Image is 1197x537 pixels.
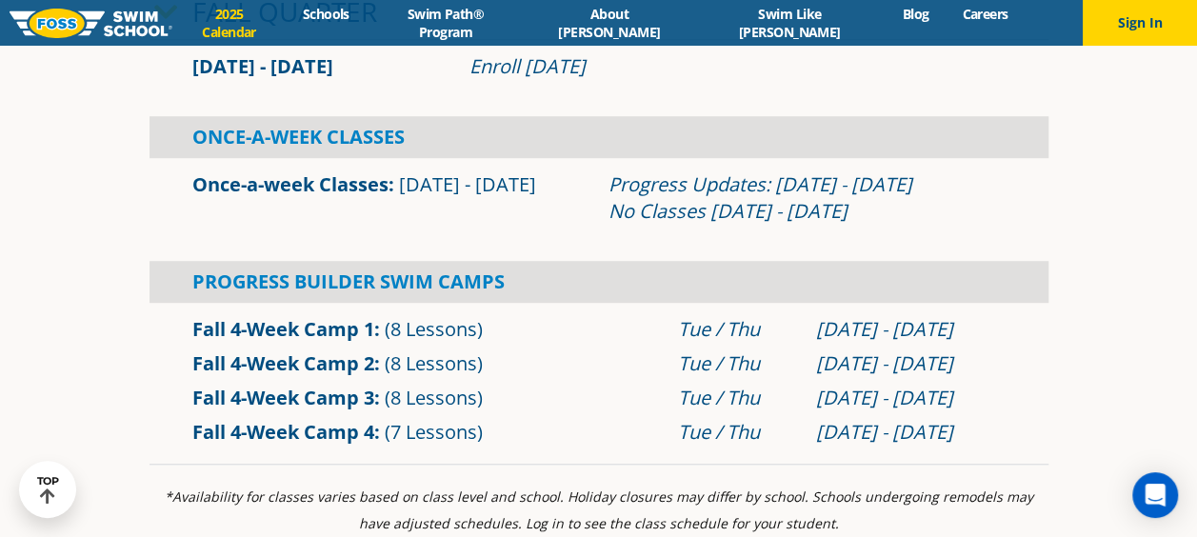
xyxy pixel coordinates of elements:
div: Progress Updates: [DATE] - [DATE] No Classes [DATE] - [DATE] [608,171,1006,225]
a: Once-a-week Classes [192,171,389,197]
a: Fall 4-Week Camp 4 [192,419,374,445]
div: Tue / Thu [677,350,797,377]
div: Open Intercom Messenger [1132,472,1178,518]
a: Fall 4-Week Camp 3 [192,385,374,410]
div: Progress Builder Swim Camps [150,261,1048,303]
span: (8 Lessons) [385,350,483,376]
div: [DATE] - [DATE] [816,385,1006,411]
div: [DATE] - [DATE] [816,316,1006,343]
span: [DATE] - [DATE] [399,171,536,197]
a: Careers [946,5,1025,23]
div: Tue / Thu [677,316,797,343]
div: Tue / Thu [677,385,797,411]
a: About [PERSON_NAME] [525,5,693,41]
a: Swim Path® Program [366,5,525,41]
a: Swim Like [PERSON_NAME] [693,5,886,41]
a: Blog [886,5,946,23]
span: [DATE] - [DATE] [192,53,333,79]
div: [DATE] - [DATE] [816,350,1006,377]
div: Enroll [DATE] [469,53,1006,80]
span: (8 Lessons) [385,316,483,342]
i: *Availability for classes varies based on class level and school. Holiday closures may differ by ... [165,487,1033,532]
span: (7 Lessons) [385,419,483,445]
div: TOP [37,475,59,505]
img: FOSS Swim School Logo [10,9,172,38]
div: Tue / Thu [677,419,797,446]
a: 2025 Calendar [172,5,286,41]
a: Fall 4-Week Camp 1 [192,316,374,342]
a: Fall 4-Week Camp 2 [192,350,374,376]
span: (8 Lessons) [385,385,483,410]
div: Once-A-Week Classes [150,116,1048,158]
div: [DATE] - [DATE] [816,419,1006,446]
a: Schools [286,5,366,23]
